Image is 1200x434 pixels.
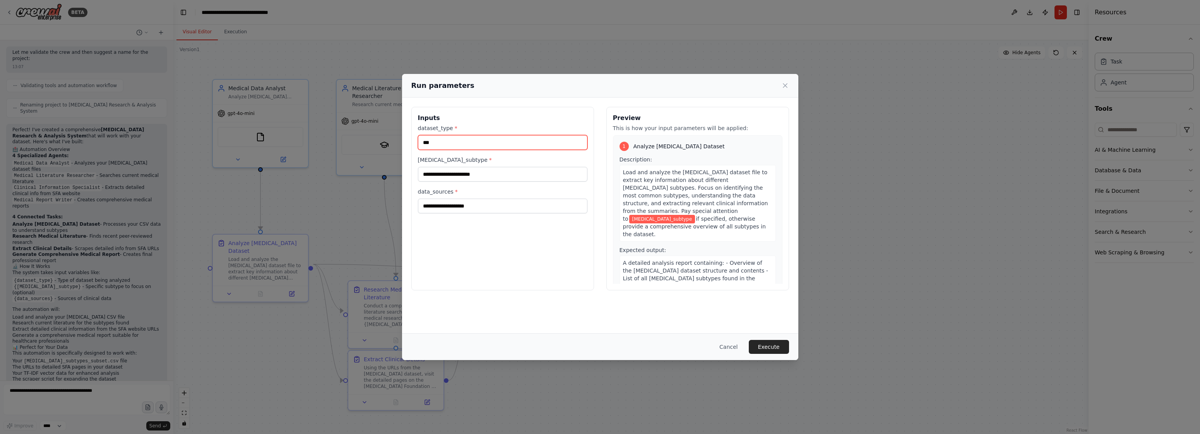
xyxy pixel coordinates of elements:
label: data_sources [418,188,587,196]
button: Execute [749,340,789,354]
span: Analyze [MEDICAL_DATA] Dataset [633,142,725,150]
h3: Preview [613,113,782,123]
button: Cancel [713,340,744,354]
p: This is how your input parameters will be applied: [613,124,782,132]
span: Variable: sarcoma_subtype [629,215,695,223]
h2: Run parameters [411,80,474,91]
h3: Inputs [418,113,587,123]
label: [MEDICAL_DATA]_subtype [418,156,587,164]
span: Expected output: [620,247,666,253]
label: dataset_type [418,124,587,132]
span: A detailed analysis report containing: - Overview of the [MEDICAL_DATA] dataset structure and con... [623,260,768,312]
span: Description: [620,156,652,163]
span: if specified, otherwise provide a comprehensive overview of all subtypes in the dataset. [623,216,766,237]
div: 1 [620,142,629,151]
span: Load and analyze the [MEDICAL_DATA] dataset file to extract key information about different [MEDI... [623,169,768,222]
